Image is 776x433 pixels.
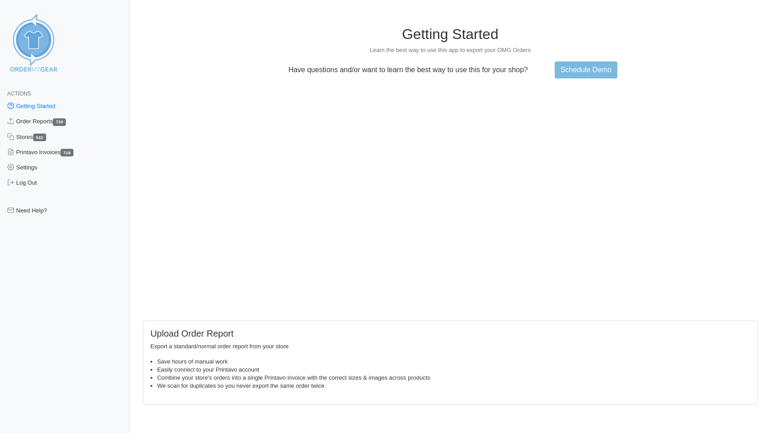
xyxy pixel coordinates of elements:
[157,374,750,382] li: Combine your store's orders into a single Printavo invoice with the correct sizes & images across...
[7,91,31,97] span: Actions
[33,134,46,141] span: 542
[157,366,750,374] li: Easily connect to your Printavo account
[60,149,73,156] span: 718
[53,118,66,126] span: 720
[555,61,617,78] a: Schedule Demo
[151,342,750,351] p: Export a standard/normal order report from your store
[143,46,758,54] p: Learn the best way to use this app to export your OMG Orders
[151,328,750,339] h5: Upload Order Report
[143,26,758,43] h1: Getting Started
[157,358,750,366] li: Save hours of manual work
[157,382,750,390] li: We scan for duplicates so you never export the same order twice.
[283,66,534,74] p: Have questions and/or want to learn the best way to use this for your shop?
